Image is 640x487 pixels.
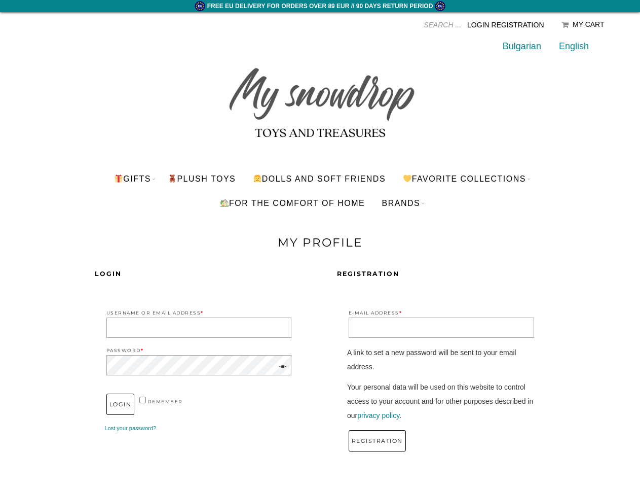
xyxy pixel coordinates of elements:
div: My Cart [573,20,605,28]
a: Favorite Collections [395,166,534,191]
img: 🧸 [168,175,176,183]
img: 💛 [403,175,411,183]
input: SEARCH ... [385,17,461,32]
label: Username or Email Address [106,308,292,318]
button: registration [349,430,406,451]
a: Bulgarian [503,41,541,51]
a: English [559,41,589,51]
input: remember [139,397,146,403]
img: My snowdrop [224,50,417,146]
span: remember [148,399,183,404]
a: BRANDS [374,191,428,215]
p: A link to set a new password will be sent to your email address. [347,345,536,374]
a: privacy policy [357,411,399,420]
button: Login [106,394,135,415]
a: My Cart [562,21,605,28]
label: Password [106,346,292,355]
img: eu.png [433,1,445,11]
img: eu.png [195,1,207,11]
img: 👧 [253,175,261,183]
h1: My profile [118,235,523,250]
img: 🏡 [220,199,229,207]
a: For the comfort of home [212,191,373,215]
p: Your personal data will be used on this website to control access to your account and for other p... [347,380,536,423]
label: E-mail address [349,308,534,318]
a: PLUSH TOYS [160,166,243,191]
a: Lost your password? [105,425,157,431]
img: 🎁 [115,175,123,183]
a: Dolls and soft friends [245,166,394,191]
h2: Login [95,270,304,277]
a: Gifts [106,166,159,191]
h2: registration [337,270,546,277]
a: Login Registration [467,21,544,29]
